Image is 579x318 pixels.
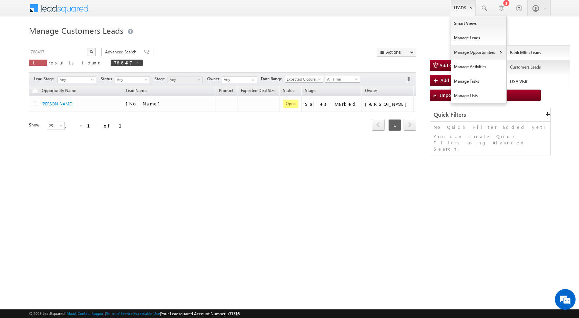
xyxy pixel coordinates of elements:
[115,76,150,83] a: Any
[105,49,139,55] span: Advanced Search
[451,74,506,89] a: Manage Tasks
[58,76,96,83] a: Any
[248,76,256,83] a: Show All Items
[388,119,401,131] span: 1
[241,88,275,93] span: Expected Deal Size
[377,48,416,57] button: Actions
[434,133,547,152] p: You can create Quick Filters using Advanced Search.
[237,87,279,96] a: Expected Deal Size
[167,76,203,83] a: Any
[280,87,298,96] a: Status
[439,62,485,68] span: Add Customers Leads
[261,76,285,82] span: Date Range
[219,88,233,93] span: Product
[47,122,65,130] a: 25
[451,45,506,60] a: Manage Opportunities
[161,311,240,316] span: Your Leadsquared Account Number is
[404,120,416,131] a: next
[507,45,570,60] a: Bank Mitra Leads
[365,101,410,107] div: [PERSON_NAME]
[29,122,41,128] div: Show
[222,76,257,83] input: Type to Search
[430,108,550,122] div: Quick Filters
[285,76,321,82] span: Expected Closure Date
[372,120,385,131] a: prev
[434,124,547,130] p: No Quick Filter added yet!
[414,86,434,95] span: Actions
[207,76,222,82] span: Owner
[325,76,358,82] span: All Time
[101,76,115,82] span: Status
[305,101,358,107] div: Sales Marked
[63,122,130,130] div: 1 - 1 of 1
[168,76,201,83] span: Any
[451,31,506,45] a: Manage Leads
[451,60,506,74] a: Manage Activities
[365,88,377,93] span: Owner
[440,77,471,83] span: Add New Lead
[507,74,570,89] a: DSA Visit
[285,76,323,83] a: Expected Closure Date
[305,88,315,93] span: Stage
[36,36,116,45] div: Chat with us now
[32,60,43,65] span: 1
[58,76,94,83] span: Any
[451,89,506,103] a: Manage Lists
[49,60,103,65] span: results found
[283,100,298,108] span: Open
[29,25,123,36] span: Manage Customers Leads
[29,310,240,317] span: © 2025 LeadSquared | | | | |
[78,311,105,316] a: Contact Support
[67,311,77,316] a: About
[507,60,570,74] a: Customers Leads
[34,76,57,82] span: Lead Stage
[325,76,360,83] a: All Time
[126,101,163,106] span: [No Name]
[134,311,160,316] a: Acceptable Use
[440,92,491,98] span: Import Customers Leads
[115,76,148,83] span: Any
[38,87,80,96] a: Opportunity Name
[302,87,319,96] a: Stage
[113,3,130,20] div: Minimize live chat window
[41,101,73,106] a: [PERSON_NAME]
[229,311,240,316] span: 77516
[106,311,133,316] a: Terms of Service
[9,64,126,206] textarea: Type your message and hit 'Enter'
[94,212,125,222] em: Start Chat
[33,89,37,93] input: Check all records
[122,87,150,96] span: Lead Name
[47,123,65,129] span: 25
[404,119,416,131] span: next
[90,50,93,53] img: Search
[12,36,29,45] img: d_60004797649_company_0_60004797649
[451,16,506,31] a: Smart Views
[154,76,167,82] span: Stage
[372,119,385,131] span: prev
[114,60,132,65] span: 788497
[42,88,76,93] span: Opportunity Name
